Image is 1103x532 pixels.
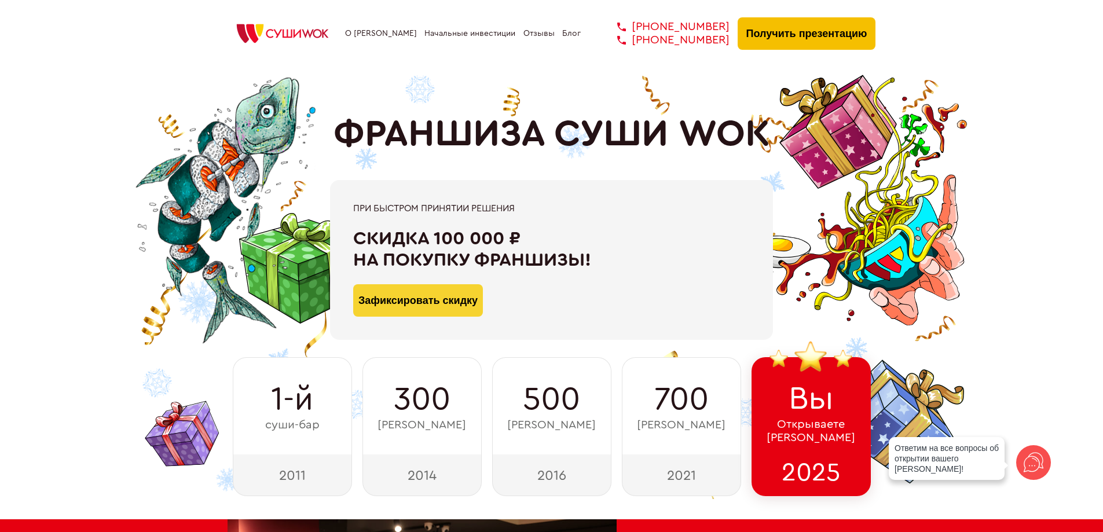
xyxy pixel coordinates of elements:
span: Открываете [PERSON_NAME] [767,418,855,445]
div: При быстром принятии решения [353,203,750,214]
span: 700 [654,381,709,418]
button: Зафиксировать скидку [353,284,483,317]
div: 2021 [622,454,741,496]
div: 2016 [492,454,611,496]
span: 300 [394,381,450,418]
a: [PHONE_NUMBER] [600,20,730,34]
span: [PERSON_NAME] [378,419,466,432]
div: 2011 [233,454,352,496]
span: [PERSON_NAME] [507,419,596,432]
a: Блог [562,29,581,38]
span: Вы [789,380,834,417]
span: суши-бар [265,419,320,432]
a: Начальные инвестиции [424,29,515,38]
a: [PHONE_NUMBER] [600,34,730,47]
a: О [PERSON_NAME] [345,29,417,38]
img: СУШИWOK [228,21,338,46]
div: Скидка 100 000 ₽ на покупку франшизы! [353,228,750,271]
a: Отзывы [523,29,555,38]
div: Ответим на все вопросы об открытии вашего [PERSON_NAME]! [889,437,1005,480]
span: 1-й [271,381,313,418]
span: [PERSON_NAME] [637,419,725,432]
span: 500 [523,381,580,418]
div: 2014 [362,454,482,496]
div: 2025 [752,454,871,496]
h1: ФРАНШИЗА СУШИ WOK [334,113,770,156]
button: Получить презентацию [738,17,876,50]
